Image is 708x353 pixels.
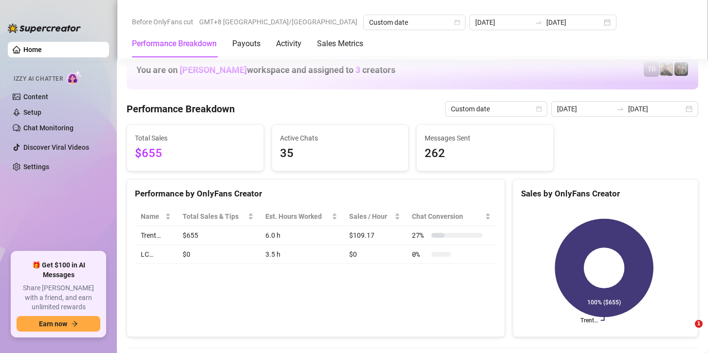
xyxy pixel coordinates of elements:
span: Earn now [39,320,67,328]
span: Chat Conversion [412,211,483,222]
span: arrow-right [71,320,78,327]
div: Performance by OnlyFans Creator [135,187,497,200]
div: Sales Metrics [317,38,363,50]
a: Home [23,46,42,53]
div: Performance Breakdown [132,38,217,50]
td: 6.0 h [260,226,343,245]
th: Sales / Hour [343,207,407,226]
text: Trent… [580,317,598,324]
iframe: Intercom live chat [675,320,698,343]
span: Custom date [369,15,460,30]
span: Total Sales [135,133,256,143]
span: [PERSON_NAME] [180,65,247,75]
a: Content [23,93,48,101]
span: swap-right [616,105,624,113]
span: 0 % [412,249,428,260]
span: Custom date [451,102,541,116]
a: Settings [23,163,49,171]
span: 35 [280,144,401,163]
th: Total Sales & Tips [177,207,260,226]
input: Start date [557,104,613,114]
span: 🎁 Get $100 in AI Messages [17,261,100,280]
img: AI Chatter [67,71,82,85]
span: GMT+8 [GEOGRAPHIC_DATA]/[GEOGRAPHIC_DATA] [199,15,357,29]
span: calendar [454,19,460,25]
td: 3.5 h [260,245,343,264]
a: Chat Monitoring [23,124,74,132]
a: Discover Viral Videos [23,143,89,151]
span: 262 [425,144,545,163]
span: Before OnlyFans cut [132,15,193,29]
span: Share [PERSON_NAME] with a friend, and earn unlimited rewards [17,283,100,312]
span: Active Chats [280,133,401,143]
td: $655 [177,226,260,245]
th: Chat Conversion [406,207,497,226]
button: Earn nowarrow-right [17,316,100,332]
span: Izzy AI Chatter [14,74,63,84]
img: LC [660,62,673,76]
div: Est. Hours Worked [265,211,330,222]
span: swap-right [535,18,542,26]
span: $655 [135,144,256,163]
td: Trent… [135,226,177,245]
a: Setup [23,108,41,116]
img: logo-BBDzfeDw.svg [8,23,81,33]
input: End date [628,104,684,114]
span: Total Sales & Tips [183,211,246,222]
span: 27 % [412,230,428,241]
input: Start date [475,17,531,28]
th: Name [135,207,177,226]
div: Sales by OnlyFans Creator [521,187,690,200]
span: to [535,18,542,26]
span: Name [141,211,163,222]
td: $109.17 [343,226,407,245]
span: 1 [695,320,703,328]
td: $0 [177,245,260,264]
span: to [616,105,624,113]
div: Activity [276,38,301,50]
img: Trent [674,62,688,76]
span: Sales / Hour [349,211,393,222]
td: $0 [343,245,407,264]
td: LC… [135,245,177,264]
span: calendar [536,106,542,112]
span: TR [648,64,656,74]
h4: Performance Breakdown [127,102,235,116]
span: Messages Sent [425,133,545,143]
input: End date [546,17,602,28]
span: 3 [355,65,360,75]
h1: You are on workspace and assigned to creators [136,65,395,75]
div: Payouts [232,38,261,50]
